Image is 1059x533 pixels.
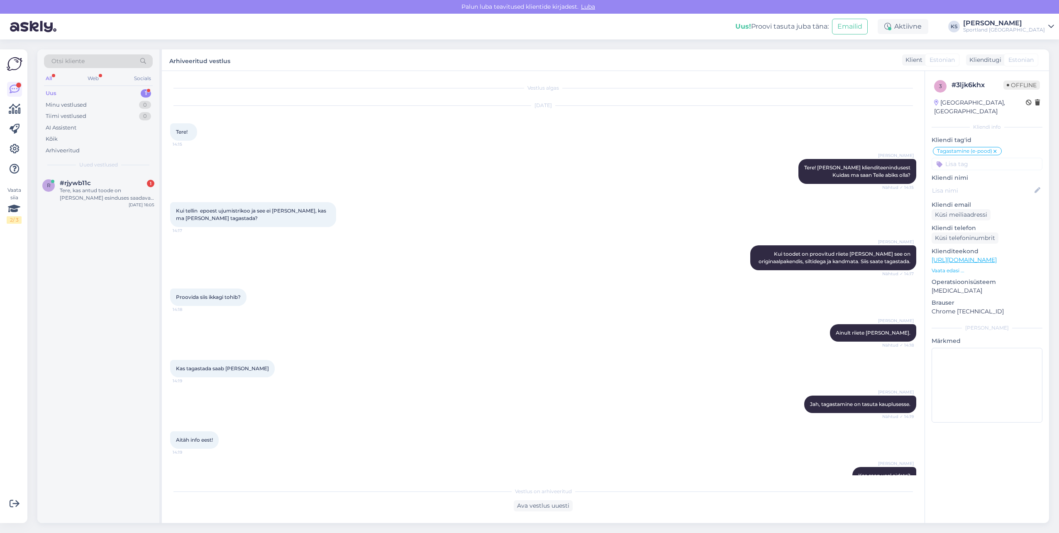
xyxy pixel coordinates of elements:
p: Kliendi email [932,200,1042,209]
span: 14:15 [173,141,204,147]
span: Luba [578,3,598,10]
div: KS [948,21,960,32]
b: Uus! [735,22,751,30]
span: #rjywb11c [60,179,91,187]
a: [URL][DOMAIN_NAME] [932,256,997,264]
span: Otsi kliente [51,57,85,66]
span: 3 [939,83,942,89]
div: All [44,73,54,84]
div: Tere, kas antud toode on [PERSON_NAME] esinduses saadaval või ainult e-poes? [URL][DOMAIN_NAME] [60,187,154,202]
span: Jah, tagastamine on tasuta kauplusesse. [810,401,910,407]
span: [PERSON_NAME] [878,152,914,159]
span: [PERSON_NAME] [878,239,914,245]
div: Kliendi info [932,123,1042,131]
span: [PERSON_NAME] [878,318,914,324]
span: Uued vestlused [79,161,118,169]
div: 1 [141,89,151,98]
p: [MEDICAL_DATA] [932,286,1042,295]
span: Kas saan veel aidata? [858,472,910,479]
div: Klienditugi [966,56,1001,64]
div: 0 [139,112,151,120]
span: Nähtud ✓ 14:17 [882,271,914,277]
span: 14:17 [173,227,204,234]
span: Offline [1003,81,1040,90]
p: Märkmed [932,337,1042,345]
p: Brauser [932,298,1042,307]
span: 14:19 [173,378,204,384]
span: Nähtud ✓ 14:18 [882,342,914,348]
div: Aktiivne [878,19,928,34]
span: Kui toodet on proovitud riiete [PERSON_NAME] see on originaalpakendis, siltidega ja kandmata. Sii... [759,251,912,264]
div: Socials [132,73,153,84]
div: [PERSON_NAME] [963,20,1045,27]
div: Ava vestlus uuesti [514,500,573,511]
span: Kui tellin epoest ujumistrikoo ja see ei [PERSON_NAME], kas ma [PERSON_NAME] tagastada? [176,208,327,221]
p: Operatsioonisüsteem [932,278,1042,286]
span: Tere! [PERSON_NAME] klienditeenindusest Kuidas ma saan Teile abiks olla? [804,164,910,178]
span: 14:18 [173,306,204,313]
span: Tagastamine (e-pood) [937,149,992,154]
span: Ainult riiete [PERSON_NAME]. [836,330,910,336]
p: Kliendi nimi [932,174,1042,182]
div: [DATE] 16:05 [129,202,154,208]
div: Minu vestlused [46,101,87,109]
span: Nähtud ✓ 14:15 [882,184,914,191]
div: Kõik [46,135,58,143]
button: Emailid [832,19,868,34]
span: [PERSON_NAME] [878,389,914,395]
span: Vestlus on arhiveeritud [515,488,572,495]
div: Tiimi vestlused [46,112,86,120]
span: [PERSON_NAME] [878,460,914,467]
div: 0 [139,101,151,109]
div: [PERSON_NAME] [932,324,1042,332]
span: Nähtud ✓ 14:19 [882,413,914,420]
span: Estonian [1008,56,1034,64]
div: Vaata siia [7,186,22,224]
span: Tere! [176,129,188,135]
p: Vaata edasi ... [932,267,1042,274]
input: Lisa tag [932,158,1042,170]
div: AI Assistent [46,124,76,132]
div: Küsi meiliaadressi [932,209,991,220]
div: Arhiveeritud [46,147,80,155]
div: # 3ljk6khx [952,80,1003,90]
p: Klienditeekond [932,247,1042,256]
div: Web [86,73,100,84]
p: Kliendi tag'id [932,136,1042,144]
label: Arhiveeritud vestlus [169,54,230,66]
p: Chrome [TECHNICAL_ID] [932,307,1042,316]
p: Kliendi telefon [932,224,1042,232]
span: Proovida siis ikkagi tohib? [176,294,241,300]
span: Kas tagastada saab [PERSON_NAME] [176,365,269,372]
span: Aitäh info eest! [176,437,213,443]
div: [GEOGRAPHIC_DATA], [GEOGRAPHIC_DATA] [934,98,1026,116]
div: Proovi tasuta juba täna: [735,22,829,32]
span: r [47,182,51,188]
span: 14:19 [173,449,204,455]
img: Askly Logo [7,56,22,72]
div: Klient [902,56,922,64]
div: Sportland [GEOGRAPHIC_DATA] [963,27,1045,33]
div: Uus [46,89,56,98]
span: Estonian [930,56,955,64]
div: 1 [147,180,154,187]
div: Küsi telefoninumbrit [932,232,998,244]
div: [DATE] [170,102,916,109]
input: Lisa nimi [932,186,1033,195]
div: 2 / 3 [7,216,22,224]
a: [PERSON_NAME]Sportland [GEOGRAPHIC_DATA] [963,20,1054,33]
div: Vestlus algas [170,84,916,92]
